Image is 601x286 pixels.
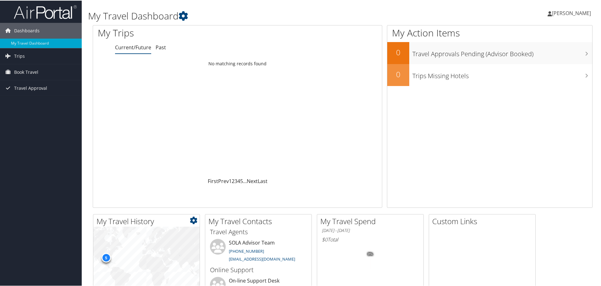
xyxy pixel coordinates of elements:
[115,43,151,50] a: Current/Future
[102,252,111,262] div: 5
[207,238,310,264] li: SOLA Advisor Team
[387,26,592,39] h1: My Action Items
[247,177,258,184] a: Next
[258,177,267,184] a: Last
[208,215,312,226] h2: My Travel Contacts
[322,235,419,242] h6: Total
[96,215,200,226] h2: My Travel History
[548,3,597,22] a: [PERSON_NAME]
[387,41,592,63] a: 0Travel Approvals Pending (Advisor Booked)
[387,46,409,57] h2: 0
[98,26,257,39] h1: My Trips
[208,177,218,184] a: First
[210,227,307,236] h3: Travel Agents
[322,227,419,233] h6: [DATE] - [DATE]
[412,46,592,58] h3: Travel Approvals Pending (Advisor Booked)
[210,265,307,274] h3: Online Support
[229,177,232,184] a: 1
[387,68,409,79] h2: 0
[232,177,234,184] a: 2
[237,177,240,184] a: 4
[322,235,328,242] span: $0
[14,80,47,95] span: Travel Approval
[243,177,247,184] span: …
[552,9,591,16] span: [PERSON_NAME]
[218,177,229,184] a: Prev
[412,68,592,80] h3: Trips Missing Hotels
[88,9,427,22] h1: My Travel Dashboard
[320,215,423,226] h2: My Travel Spend
[229,256,295,261] a: [EMAIL_ADDRESS][DOMAIN_NAME]
[368,252,373,256] tspan: 0%
[240,177,243,184] a: 5
[387,63,592,85] a: 0Trips Missing Hotels
[14,64,38,79] span: Book Travel
[14,22,40,38] span: Dashboards
[234,177,237,184] a: 3
[432,215,535,226] h2: Custom Links
[93,57,382,69] td: No matching records found
[156,43,166,50] a: Past
[14,4,77,19] img: airportal-logo.png
[14,48,25,63] span: Trips
[229,248,264,253] a: [PHONE_NUMBER]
